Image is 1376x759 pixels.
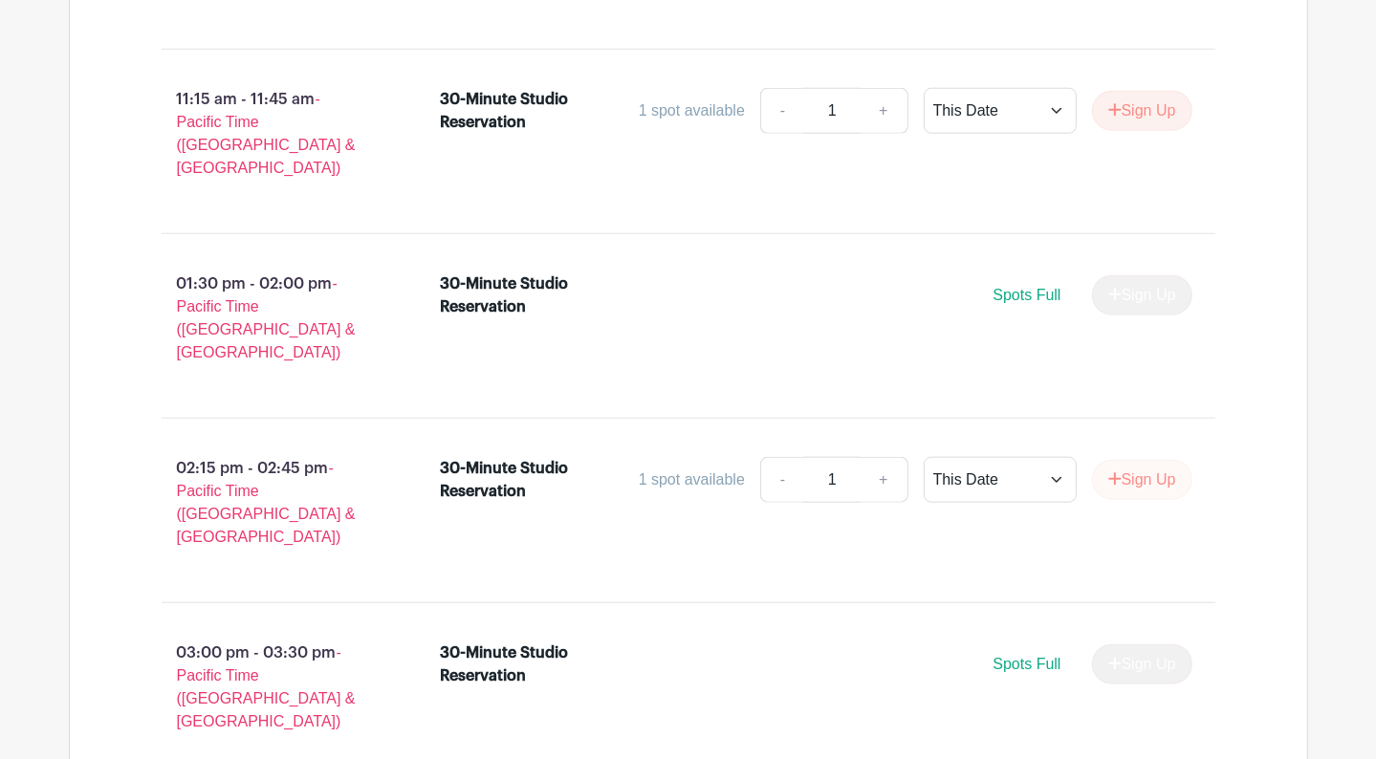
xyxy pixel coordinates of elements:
a: - [760,88,804,134]
div: 30-Minute Studio Reservation [440,272,605,318]
span: - Pacific Time ([GEOGRAPHIC_DATA] & [GEOGRAPHIC_DATA]) [177,91,356,176]
span: - Pacific Time ([GEOGRAPHIC_DATA] & [GEOGRAPHIC_DATA]) [177,460,356,545]
button: Sign Up [1092,460,1192,500]
div: 30-Minute Studio Reservation [440,88,605,134]
a: - [760,457,804,503]
span: - Pacific Time ([GEOGRAPHIC_DATA] & [GEOGRAPHIC_DATA]) [177,644,356,729]
button: Sign Up [1092,91,1192,131]
p: 01:30 pm - 02:00 pm [131,265,410,372]
span: Spots Full [993,287,1060,303]
p: 03:00 pm - 03:30 pm [131,634,410,741]
a: + [860,457,907,503]
a: + [860,88,907,134]
span: - Pacific Time ([GEOGRAPHIC_DATA] & [GEOGRAPHIC_DATA]) [177,275,356,360]
div: 1 spot available [639,468,745,491]
p: 02:15 pm - 02:45 pm [131,449,410,556]
p: 11:15 am - 11:45 am [131,80,410,187]
span: Spots Full [993,656,1060,672]
div: 30-Minute Studio Reservation [440,641,605,687]
div: 30-Minute Studio Reservation [440,457,605,503]
div: 1 spot available [639,99,745,122]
